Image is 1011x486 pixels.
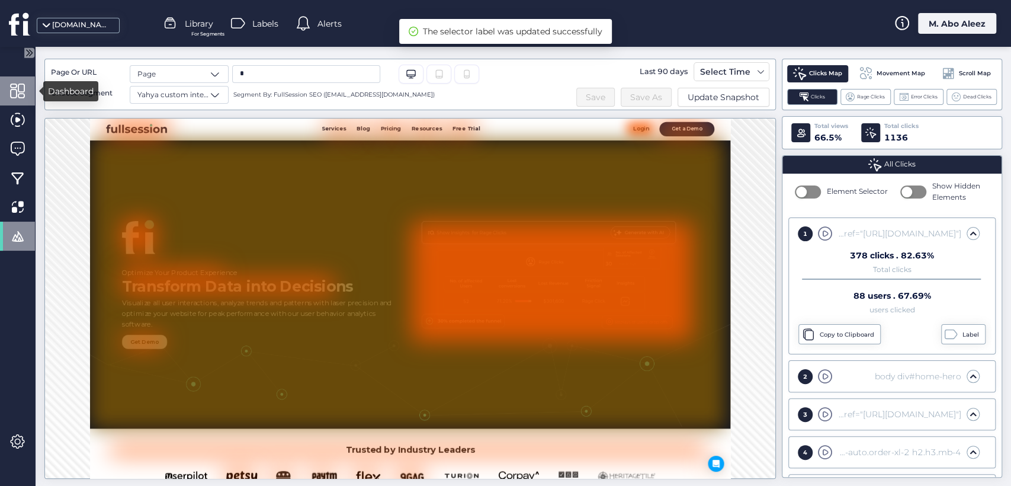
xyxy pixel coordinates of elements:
div: Total views [814,121,848,131]
div: 66.5% [814,131,848,144]
div: M. Abo Aleez [918,13,996,34]
div: nav#main-navbar.navbar.navbar-expand-lg.bg-white.py-lg-2.sticky-top div.container-fluid.px-lg-5 d... [835,227,961,240]
div: 2 [798,369,813,384]
div: Total clicks [884,121,919,131]
span: Error Clicks [911,93,938,101]
div: 82 [43,168,69,193]
div: Dashboard [43,81,98,101]
span: Alerts [317,17,342,30]
div: Label [962,330,982,340]
span: Page [137,69,156,80]
div: Total clicks [873,267,911,273]
span: All Clicks [884,159,916,170]
div: 378 clicks . 82.63% [850,251,934,260]
span: Rage Clicks [857,93,885,101]
div: 1 [798,226,813,241]
div: Last 90 days [637,62,691,81]
div: section#home-services.bg-dark.px-2.py-3.p-xl-5.mb-5 div.container-xl div.row.mx-auto.mb-7.aos-ini... [835,446,961,459]
div: 19 [43,372,69,398]
div: 13 [557,171,583,196]
div: 58 [43,252,69,277]
span: Labels [252,17,278,30]
span: Element Selector [827,186,888,197]
div: 88 users . 67.69% [853,292,931,300]
div: 4 [798,445,813,460]
button: Update Snapshot [678,88,769,107]
span: Update Snapshot [688,91,759,104]
span: Clicks [811,93,825,101]
span: Clicks Map [809,69,842,78]
div: 1136 [884,131,919,144]
span: Library [185,17,213,30]
div: div.container-fluid.px-lg-5 div#main-navbar-content.collapse.navbar-collapse ul#menu-new-main-men... [835,408,961,421]
div: Page Or URL [51,67,122,78]
span: Yahya custom interval [137,89,209,101]
div: Segment By: FullSession SEO ([EMAIL_ADDRESS][DOMAIN_NAME]) [229,86,435,104]
span: The selector label was updated successfully [423,26,602,37]
button: Save [576,88,615,107]
span: Show Hidden Elements [932,181,989,203]
div: Copy to Clipboard [820,330,877,340]
div: body div#home-hero [835,370,961,383]
div: 26 [43,270,69,295]
span: Dead Clicks [963,93,991,101]
button: Save As [621,88,672,107]
div: Select Time [697,65,753,79]
span: Movement Map [877,69,925,78]
span: For Segments [191,30,224,38]
span: Scroll Map [959,69,991,78]
div: users clicked [869,308,915,313]
div: 3 [798,407,813,422]
div: [DOMAIN_NAME] [52,20,111,31]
